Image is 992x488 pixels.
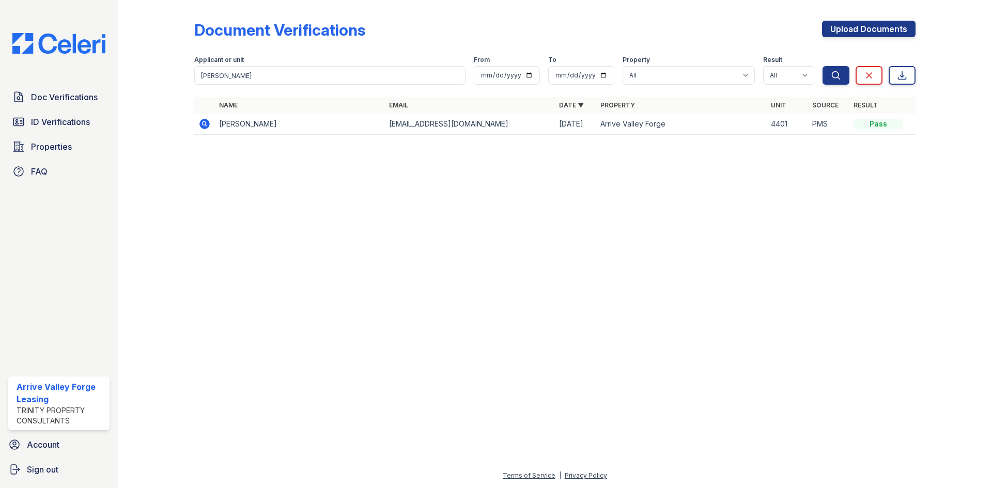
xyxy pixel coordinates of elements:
td: [PERSON_NAME] [215,114,385,135]
span: Doc Verifications [31,91,98,103]
a: ID Verifications [8,112,110,132]
a: Terms of Service [503,471,555,479]
td: [DATE] [555,114,596,135]
a: Upload Documents [822,21,916,37]
a: FAQ [8,161,110,182]
a: Sign out [4,459,114,480]
div: Arrive Valley Forge Leasing [17,381,105,405]
a: Result [854,101,878,109]
img: CE_Logo_Blue-a8612792a0a2168367f1c8372b55b34899dd931a85d93a1a3d3e32e68fde9ad4.png [4,33,114,54]
a: Privacy Policy [565,471,607,479]
td: [EMAIL_ADDRESS][DOMAIN_NAME] [385,114,555,135]
div: Document Verifications [194,21,365,39]
label: Property [623,56,650,64]
td: 4401 [767,114,808,135]
a: Property [600,101,635,109]
a: Name [219,101,238,109]
span: ID Verifications [31,116,90,128]
div: Pass [854,119,903,129]
label: Applicant or unit [194,56,244,64]
input: Search by name, email, or unit number [194,66,466,85]
span: Properties [31,140,72,153]
td: Arrive Valley Forge [596,114,766,135]
label: Result [763,56,782,64]
span: FAQ [31,165,48,178]
a: Unit [771,101,786,109]
a: Doc Verifications [8,87,110,107]
a: Email [389,101,408,109]
div: | [559,471,561,479]
label: To [548,56,556,64]
td: PMS [808,114,849,135]
div: Trinity Property Consultants [17,405,105,426]
span: Account [27,438,59,451]
a: Account [4,434,114,455]
label: From [474,56,490,64]
span: Sign out [27,463,58,476]
a: Properties [8,136,110,157]
a: Source [812,101,839,109]
a: Date ▼ [559,101,584,109]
